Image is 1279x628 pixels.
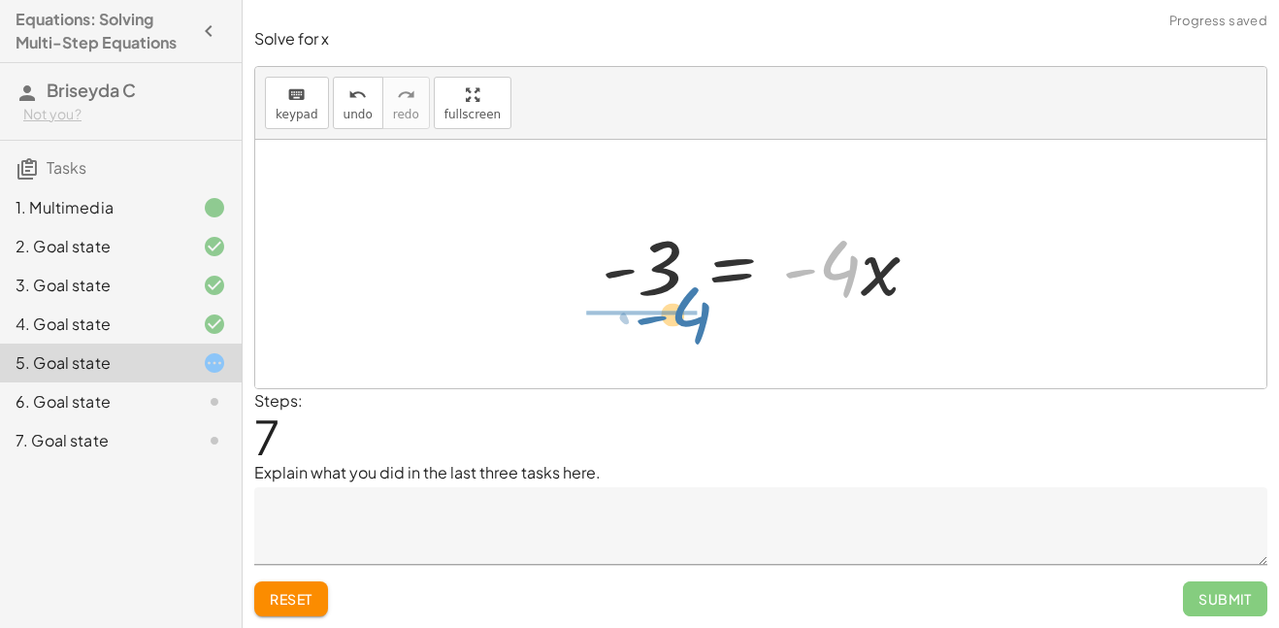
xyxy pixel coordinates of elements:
h4: Equations: Solving Multi-Step Equations [16,8,191,54]
i: Task finished and correct. [203,274,226,297]
button: fullscreen [434,77,511,129]
span: undo [344,108,373,121]
label: Steps: [254,390,303,411]
div: Not you? [23,105,226,124]
i: redo [397,83,415,107]
i: keyboard [287,83,306,107]
div: 5. Goal state [16,351,172,375]
i: Task finished and correct. [203,235,226,258]
span: Reset [270,590,312,608]
span: redo [393,108,419,121]
div: 2. Goal state [16,235,172,258]
span: Progress saved [1169,12,1267,31]
button: Reset [254,581,328,616]
i: Task started. [203,351,226,375]
span: Briseyda C [47,79,136,101]
span: fullscreen [444,108,501,121]
span: keypad [276,108,318,121]
i: Task finished and correct. [203,313,226,336]
button: undoundo [333,77,383,129]
i: Task finished. [203,196,226,219]
i: Task not started. [203,429,226,452]
p: Explain what you did in the last three tasks here. [254,461,1267,484]
div: 7. Goal state [16,429,172,452]
div: 6. Goal state [16,390,172,413]
i: undo [348,83,367,107]
i: Task not started. [203,390,226,413]
div: 1. Multimedia [16,196,172,219]
div: 3. Goal state [16,274,172,297]
span: 7 [254,407,279,466]
p: Solve for x [254,28,1267,50]
span: Tasks [47,157,86,178]
button: keyboardkeypad [265,77,329,129]
button: redoredo [382,77,430,129]
div: 4. Goal state [16,313,172,336]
